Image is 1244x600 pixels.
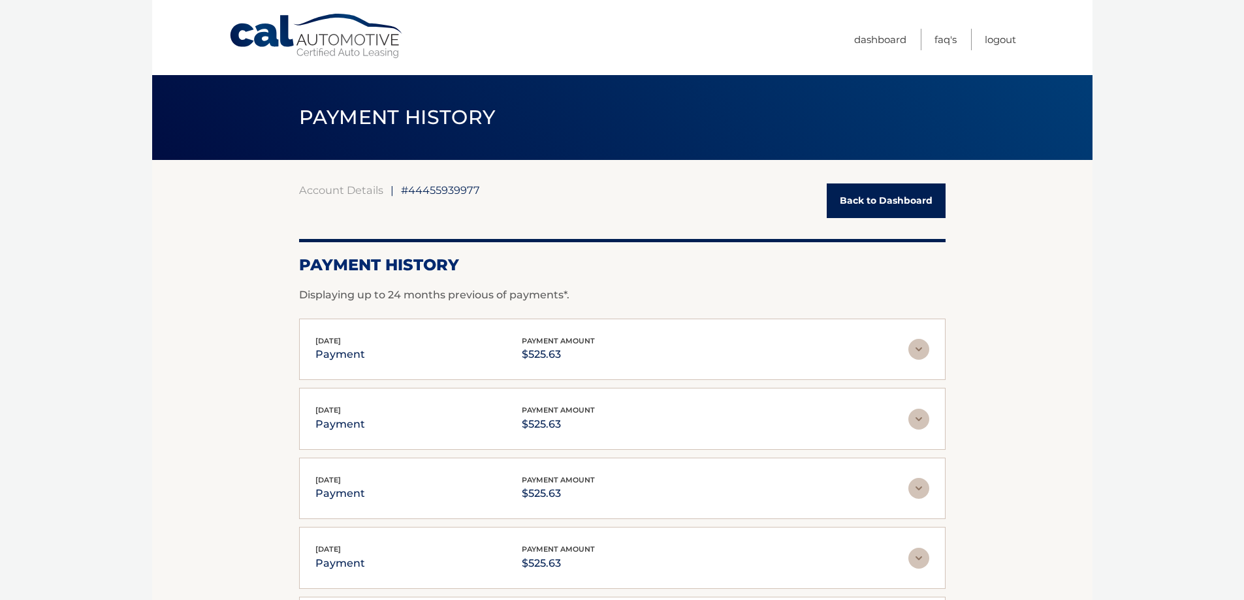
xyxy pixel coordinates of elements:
span: payment amount [522,545,595,554]
p: payment [315,554,365,573]
p: $525.63 [522,484,595,503]
span: [DATE] [315,475,341,484]
span: payment amount [522,405,595,415]
a: Logout [985,29,1016,50]
span: payment amount [522,336,595,345]
span: | [391,183,394,197]
p: payment [315,484,365,503]
img: accordion-rest.svg [908,339,929,360]
img: accordion-rest.svg [908,548,929,569]
a: Dashboard [854,29,906,50]
span: [DATE] [315,545,341,554]
a: Account Details [299,183,383,197]
a: Back to Dashboard [827,183,946,218]
p: $525.63 [522,554,595,573]
span: PAYMENT HISTORY [299,105,496,129]
span: [DATE] [315,336,341,345]
span: #44455939977 [401,183,480,197]
p: payment [315,415,365,434]
a: Cal Automotive [229,13,405,59]
h2: Payment History [299,255,946,275]
p: $525.63 [522,345,595,364]
span: payment amount [522,475,595,484]
img: accordion-rest.svg [908,478,929,499]
img: accordion-rest.svg [908,409,929,430]
p: Displaying up to 24 months previous of payments*. [299,287,946,303]
a: FAQ's [934,29,957,50]
p: payment [315,345,365,364]
span: [DATE] [315,405,341,415]
p: $525.63 [522,415,595,434]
